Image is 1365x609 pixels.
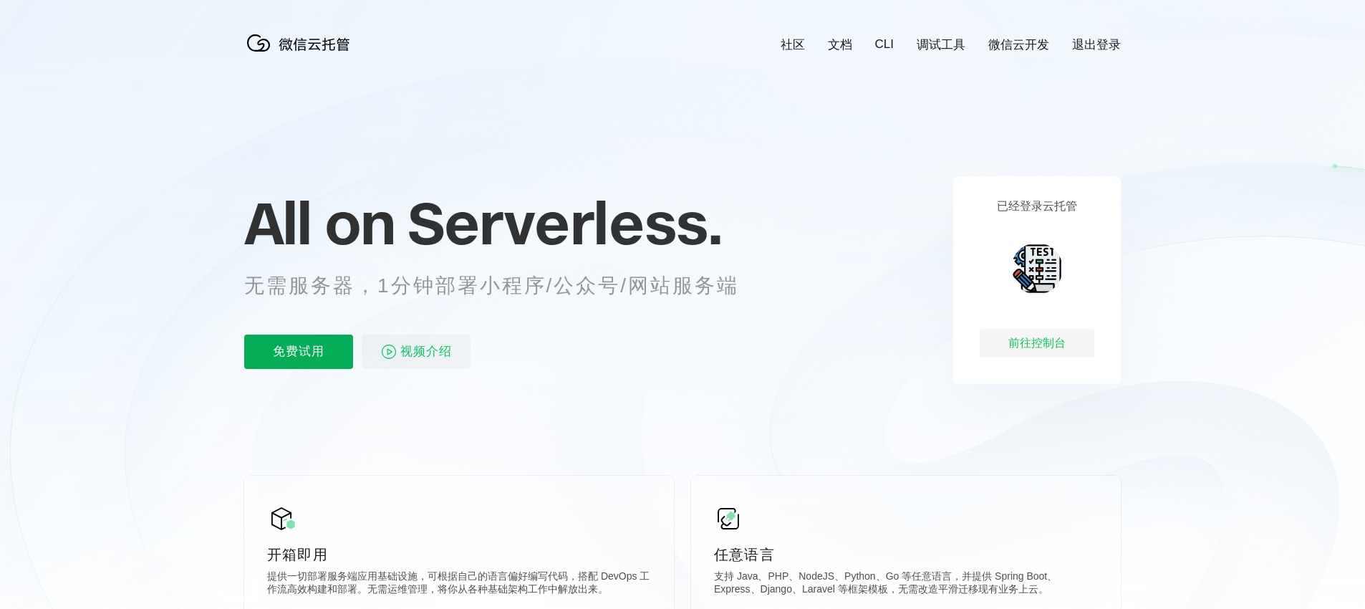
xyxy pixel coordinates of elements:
span: 视频介绍 [400,335,452,369]
p: 任意语言 [714,545,1098,565]
a: 文档 [828,37,852,53]
p: 已经登录云托管 [997,199,1077,214]
p: 无需服务器，1分钟部署小程序/公众号/网站服务端 [244,272,766,300]
span: All on [244,187,394,259]
a: 社区 [781,37,805,53]
a: CLI [875,37,894,52]
a: 微信云托管 [244,47,359,59]
p: 提供一切部署服务端应用基础设施，可根据自己的语言偏好编写代码，搭配 DevOps 工作流高效构建和部署。无需运维管理，将你从各种基础架构工作中解放出来。 [267,570,651,599]
div: 前往控制台 [980,329,1094,358]
p: 开箱即用 [267,545,651,565]
img: video_play.svg [380,343,397,360]
p: 支持 Java、PHP、NodeJS、Python、Go 等任意语言，并提供 Spring Boot、Express、Django、Laravel 等框架模板，无需改造平滑迁移现有业务上云。 [714,570,1098,599]
p: 免费试用 [244,335,353,369]
span: Serverless. [407,187,722,259]
a: 调试工具 [917,37,965,53]
a: 退出登录 [1072,37,1121,53]
img: 微信云托管 [244,29,359,57]
a: 微信云开发 [988,37,1049,53]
